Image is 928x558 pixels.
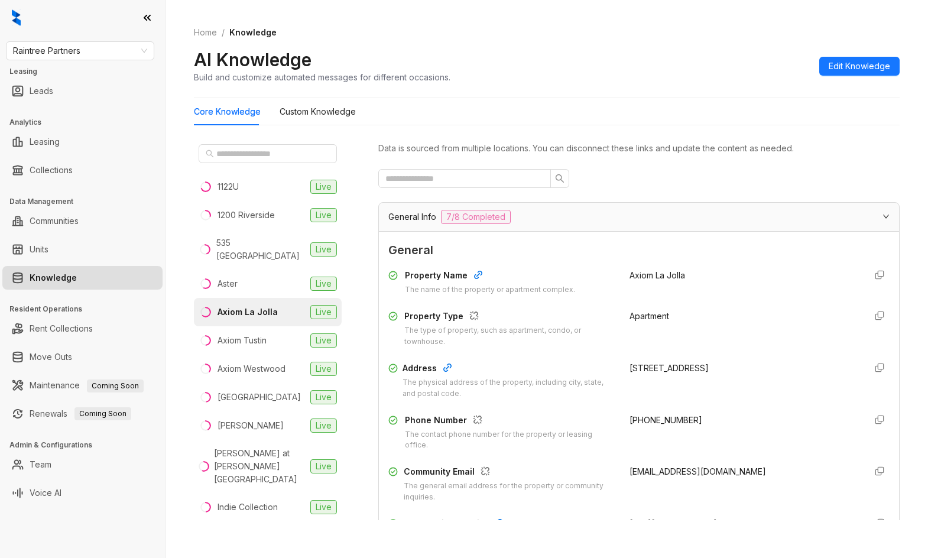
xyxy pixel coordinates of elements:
[13,42,147,60] span: Raintree Partners
[30,266,77,290] a: Knowledge
[378,142,900,155] div: Data is sourced from multiple locations. You can disconnect these links and update the content as...
[2,345,163,369] li: Move Outs
[2,374,163,397] li: Maintenance
[218,209,275,222] div: 1200 Riverside
[30,453,51,476] a: Team
[194,48,312,71] h2: AI Knowledge
[280,105,356,118] div: Custom Knowledge
[404,481,615,503] div: The general email address for the property or community inquiries.
[2,209,163,233] li: Communities
[630,362,856,375] div: [STREET_ADDRESS]
[2,238,163,261] li: Units
[194,71,450,83] div: Build and customize automated messages for different occasions.
[30,209,79,233] a: Communities
[405,414,615,429] div: Phone Number
[388,210,436,223] span: General Info
[12,9,21,26] img: logo
[2,402,163,426] li: Renewals
[310,459,337,473] span: Live
[218,277,238,290] div: Aster
[30,481,61,505] a: Voice AI
[404,325,615,348] div: The type of property, such as apartment, condo, or townhouse.
[310,277,337,291] span: Live
[30,402,131,426] a: RenewalsComing Soon
[405,284,575,296] div: The name of the property or apartment complex.
[310,305,337,319] span: Live
[2,158,163,182] li: Collections
[403,362,615,377] div: Address
[218,306,278,319] div: Axiom La Jolla
[630,518,717,528] span: [URL][DOMAIN_NAME]
[441,210,511,224] span: 7/8 Completed
[310,242,337,257] span: Live
[74,407,131,420] span: Coming Soon
[9,304,165,314] h3: Resident Operations
[218,334,267,347] div: Axiom Tustin
[2,130,163,154] li: Leasing
[555,174,564,183] span: search
[404,465,615,481] div: Community Email
[405,517,587,533] div: Community Website
[194,105,261,118] div: Core Knowledge
[310,418,337,433] span: Live
[310,208,337,222] span: Live
[30,317,93,340] a: Rent Collections
[30,158,73,182] a: Collections
[630,415,702,425] span: [PHONE_NUMBER]
[218,391,301,404] div: [GEOGRAPHIC_DATA]
[819,57,900,76] button: Edit Knowledge
[222,26,225,39] li: /
[192,26,219,39] a: Home
[30,130,60,154] a: Leasing
[2,266,163,290] li: Knowledge
[2,79,163,103] li: Leads
[218,180,239,193] div: 1122U
[310,390,337,404] span: Live
[2,453,163,476] li: Team
[829,60,890,73] span: Edit Knowledge
[2,481,163,505] li: Voice AI
[9,440,165,450] h3: Admin & Configurations
[30,238,48,261] a: Units
[87,379,144,392] span: Coming Soon
[9,117,165,128] h3: Analytics
[405,269,575,284] div: Property Name
[2,317,163,340] li: Rent Collections
[403,377,615,400] div: The physical address of the property, including city, state, and postal code.
[310,180,337,194] span: Live
[405,429,615,452] div: The contact phone number for the property or leasing office.
[388,241,890,259] span: General
[214,447,306,486] div: [PERSON_NAME] at [PERSON_NAME][GEOGRAPHIC_DATA]
[218,501,278,514] div: Indie Collection
[630,270,685,280] span: Axiom La Jolla
[9,66,165,77] h3: Leasing
[630,466,766,476] span: [EMAIL_ADDRESS][DOMAIN_NAME]
[229,27,277,37] span: Knowledge
[216,236,306,262] div: 535 [GEOGRAPHIC_DATA]
[310,362,337,376] span: Live
[379,203,899,231] div: General Info7/8 Completed
[404,310,615,325] div: Property Type
[630,311,669,321] span: Apartment
[9,196,165,207] h3: Data Management
[218,362,285,375] div: Axiom Westwood
[30,345,72,369] a: Move Outs
[206,150,214,158] span: search
[882,213,890,220] span: expanded
[30,79,53,103] a: Leads
[310,333,337,348] span: Live
[218,419,284,432] div: [PERSON_NAME]
[310,500,337,514] span: Live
